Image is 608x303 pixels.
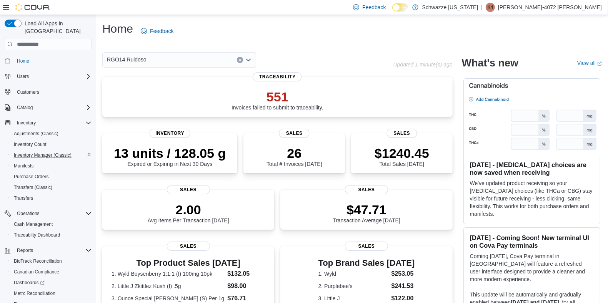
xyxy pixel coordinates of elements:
h3: [DATE] - Coming Soon! New terminal UI on Cova Pay terminals [470,234,594,249]
button: Inventory Count [8,139,95,150]
h3: Top Product Sales [DATE] [112,258,265,268]
button: Reports [2,245,95,256]
h3: Top Brand Sales [DATE] [318,258,415,268]
span: Transfers (Classic) [14,184,52,190]
a: Transfers (Classic) [11,183,55,192]
dd: $132.05 [227,269,265,278]
span: Customers [17,89,39,95]
p: $1240.45 [375,146,429,161]
span: Inventory Count [11,140,92,149]
button: Inventory [2,118,95,128]
button: Reports [14,246,36,255]
input: Dark Mode [392,3,408,12]
span: Inventory [17,120,36,126]
span: Catalog [14,103,92,112]
span: Canadian Compliance [11,267,92,277]
button: Inventory [14,118,39,127]
span: Sales [279,129,310,138]
p: | [481,3,483,12]
span: K4 [488,3,493,12]
span: Inventory Manager (Classic) [11,151,92,160]
span: Feedback [362,3,386,11]
div: Expired or Expiring in Next 30 Days [114,146,226,167]
p: We've updated product receiving so your [MEDICAL_DATA] choices (like THCa or CBG) stay visible fo... [470,179,594,218]
p: 13 units / 128.05 g [114,146,226,161]
div: Karen-4072 Collazo [486,3,495,12]
span: Load All Apps in [GEOGRAPHIC_DATA] [22,20,92,35]
a: Purchase Orders [11,172,52,181]
span: Metrc Reconciliation [14,290,55,296]
button: Users [2,71,95,82]
span: Inventory Manager (Classic) [14,152,72,158]
div: Avg Items Per Transaction [DATE] [148,202,229,224]
a: Canadian Compliance [11,267,62,277]
button: Users [14,72,32,81]
a: View allExternal link [577,60,602,66]
dt: 2. Purplebee's [318,282,388,290]
a: Feedback [138,23,177,39]
dt: 1. Wyld [318,270,388,278]
span: Home [17,58,29,64]
span: Operations [17,210,40,217]
span: Reports [17,247,33,253]
button: Customers [2,86,95,98]
dd: $76.71 [227,294,265,303]
span: Canadian Compliance [14,269,59,275]
span: Adjustments (Classic) [11,129,92,138]
a: BioTrack Reconciliation [11,257,65,266]
span: Dashboards [11,278,92,287]
button: Transfers (Classic) [8,182,95,193]
dd: $122.00 [391,294,415,303]
span: Transfers (Classic) [11,183,92,192]
span: Manifests [14,163,33,169]
a: Traceabilty Dashboard [11,230,63,240]
button: Operations [14,209,43,218]
span: Sales [345,242,388,251]
span: Purchase Orders [11,172,92,181]
button: Transfers [8,193,95,204]
span: Inventory [14,118,92,127]
button: Open list of options [245,57,252,63]
button: Clear input [237,57,243,63]
span: Inventory Count [14,141,47,147]
span: Sales [167,242,210,251]
button: Metrc Reconciliation [8,288,95,299]
span: BioTrack Reconciliation [11,257,92,266]
span: Home [14,56,92,65]
span: Catalog [17,104,33,111]
span: Dashboards [14,280,45,286]
span: Sales [345,185,388,194]
p: Updated 1 minute(s) ago [393,61,453,68]
img: Cova [15,3,50,11]
button: Cash Management [8,219,95,230]
dd: $253.05 [391,269,415,278]
button: Catalog [14,103,36,112]
a: Metrc Reconciliation [11,289,58,298]
a: Adjustments (Classic) [11,129,62,138]
span: Sales [167,185,210,194]
button: Traceabilty Dashboard [8,230,95,240]
span: Adjustments (Classic) [14,131,58,137]
div: Total # Invoices [DATE] [267,146,322,167]
h2: What's new [462,57,518,69]
a: Manifests [11,161,37,171]
button: Purchase Orders [8,171,95,182]
button: Canadian Compliance [8,267,95,277]
svg: External link [597,61,602,66]
span: Traceabilty Dashboard [14,232,60,238]
span: Metrc Reconciliation [11,289,92,298]
span: Transfers [14,195,33,201]
p: 26 [267,146,322,161]
a: Customers [14,88,42,97]
h1: Home [102,21,133,36]
span: Inventory [149,129,190,138]
dd: $98.00 [227,281,265,291]
a: Dashboards [8,277,95,288]
div: Transaction Average [DATE] [333,202,400,224]
p: Coming [DATE], Cova Pay terminal in [GEOGRAPHIC_DATA] will feature a refreshed user interface des... [470,252,594,283]
span: Purchase Orders [14,174,49,180]
button: Adjustments (Classic) [8,128,95,139]
a: Dashboards [11,278,48,287]
span: Traceabilty Dashboard [11,230,92,240]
